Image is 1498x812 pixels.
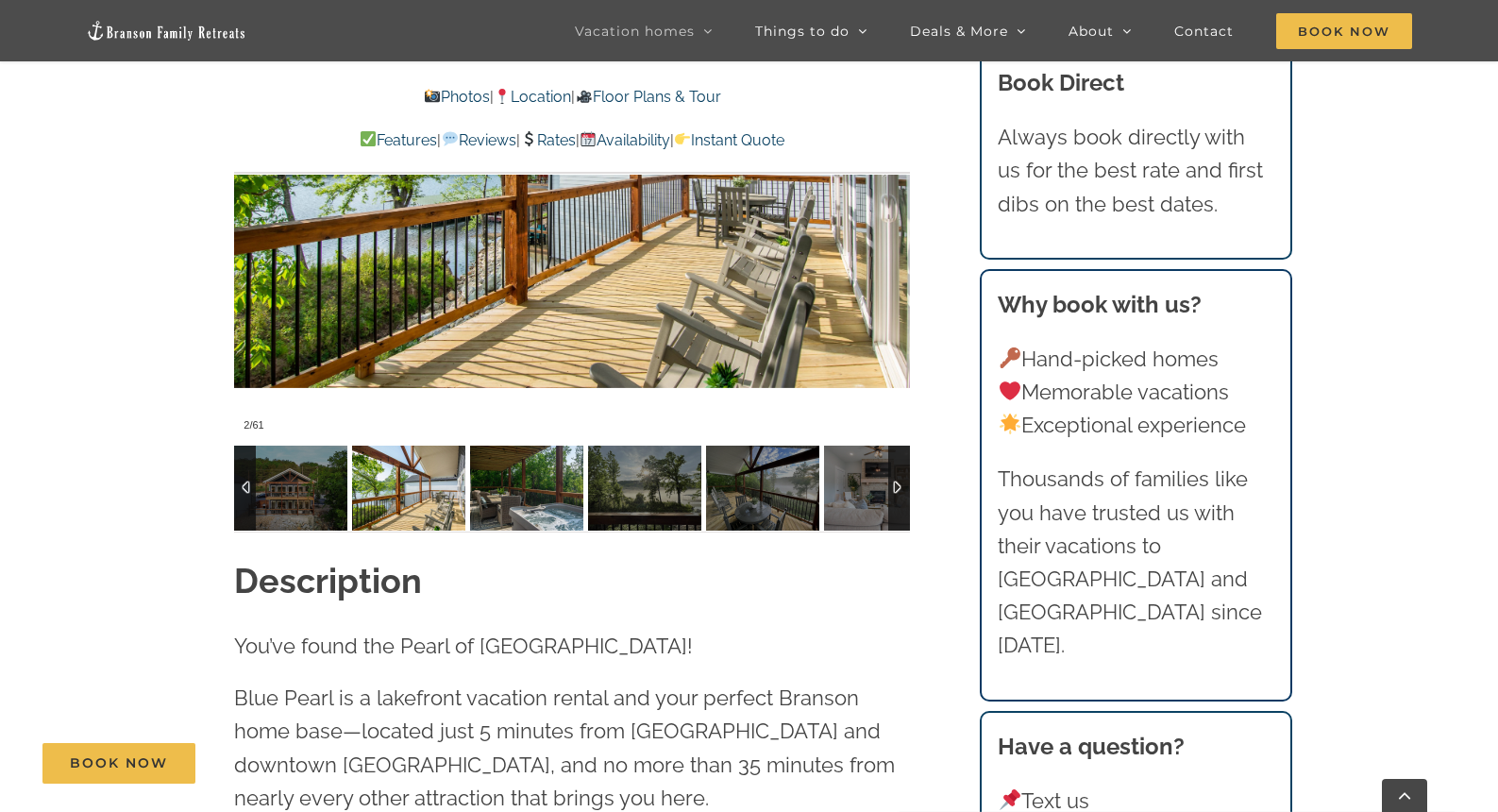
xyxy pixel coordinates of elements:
img: 💲 [521,131,536,146]
span: About [1069,25,1114,38]
p: Thousands of families like you have trusted us with their vacations to [GEOGRAPHIC_DATA] and [GEO... [998,463,1273,662]
img: Lake-Taneycomo-lakefront-vacation-home-rental-Branson-Family-Retreats-1013-scaled.jpg-nggid041010... [234,446,347,531]
img: 🎥 [577,89,592,104]
img: 🌟 [1000,414,1020,434]
p: Hand-picked homes Memorable vacations Exceptional experience [998,343,1273,443]
a: Instant Quote [674,131,784,149]
span: Vacation homes [575,25,695,38]
a: Features [360,131,437,149]
img: ✅ [361,131,376,146]
span: You’ve found the Pearl of [GEOGRAPHIC_DATA]! [234,634,693,658]
img: 📍 [495,89,510,104]
h3: Book Direct [998,66,1273,100]
a: Photos [424,88,490,106]
a: Reviews [441,131,515,149]
p: | | [234,85,910,110]
img: 📆 [581,131,596,146]
a: Location [494,88,571,106]
a: Rates [520,131,576,149]
img: Blue-Pearl-vacation-home-rental-Lake-Taneycomo-2155-scaled.jpg-nggid03945-ngg0dyn-120x90-00f0w010... [470,446,583,531]
img: Blue-Pearl-vacation-home-rental-Lake-Taneycomo-2145-scaled.jpg-nggid03931-ngg0dyn-120x90-00f0w010... [352,446,465,531]
img: 👉 [675,131,690,146]
span: Deals & More [910,25,1008,38]
p: Always book directly with us for the best rate and first dibs on the best dates. [998,121,1273,221]
img: Blue-Pearl-lakefront-vacation-rental-home-fog-2-scaled.jpg-nggid03889-ngg0dyn-120x90-00f0w010c011... [588,446,701,531]
img: Blue-Pearl-lakefront-vacation-rental-home-fog-3-scaled.jpg-nggid03890-ngg0dyn-120x90-00f0w010c011... [706,446,819,531]
span: Contact [1174,25,1234,38]
img: ❤️ [1000,381,1020,401]
span: Book Now [70,755,168,771]
p: | | | | [234,128,910,153]
img: Branson Family Retreats Logo [86,20,246,42]
a: Floor Plans & Tour [575,88,720,106]
img: 📌 [1000,789,1020,810]
span: Book Now [1276,13,1412,49]
a: Availability [580,131,670,149]
img: 📸 [425,89,440,104]
img: Blue-Pearl-vacation-home-rental-Lake-Taneycomo-2047-scaled.jpg-nggid03903-ngg0dyn-120x90-00f0w010... [824,446,937,531]
h3: Have a question? [998,730,1273,764]
span: Blue Pearl is a lakefront vacation rental and your perfect Branson home base—located just 5 minut... [234,685,895,810]
img: 💬 [443,131,458,146]
img: 🔑 [1000,347,1020,368]
h3: Why book with us? [998,288,1273,322]
a: Book Now [42,743,195,784]
span: Things to do [755,25,850,38]
strong: Description [234,561,422,601]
